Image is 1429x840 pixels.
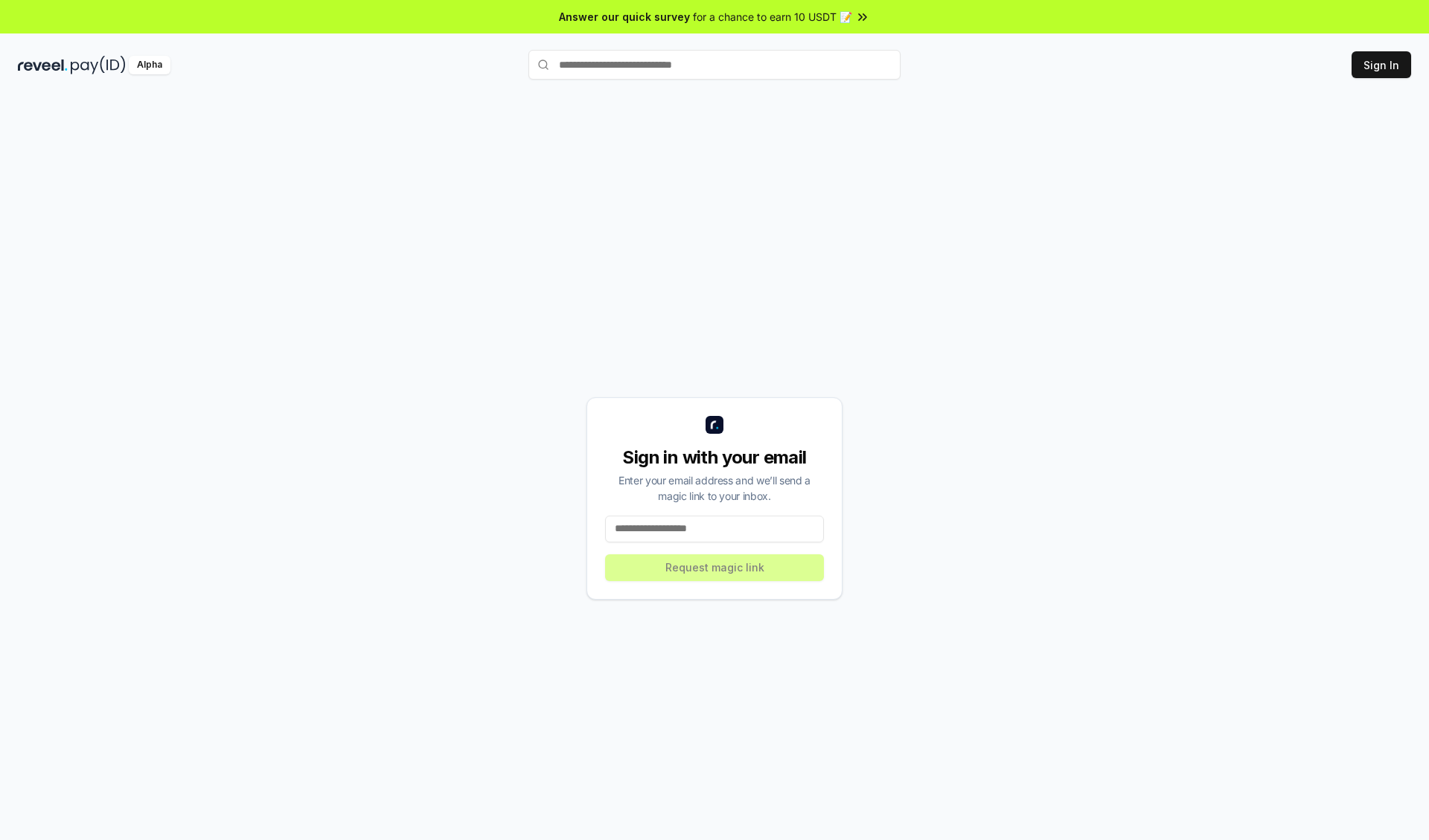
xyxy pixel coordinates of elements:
button: Sign In [1352,51,1411,78]
div: Enter your email address and we’ll send a magic link to your inbox. [605,472,824,504]
img: pay_id [71,56,126,74]
img: reveel_dark [18,56,68,74]
div: Alpha [129,56,170,74]
img: logo_small [706,416,723,434]
div: Sign in with your email [605,446,824,469]
span: Answer our quick survey [559,9,690,25]
span: for a chance to earn 10 USDT 📝 [693,9,852,25]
